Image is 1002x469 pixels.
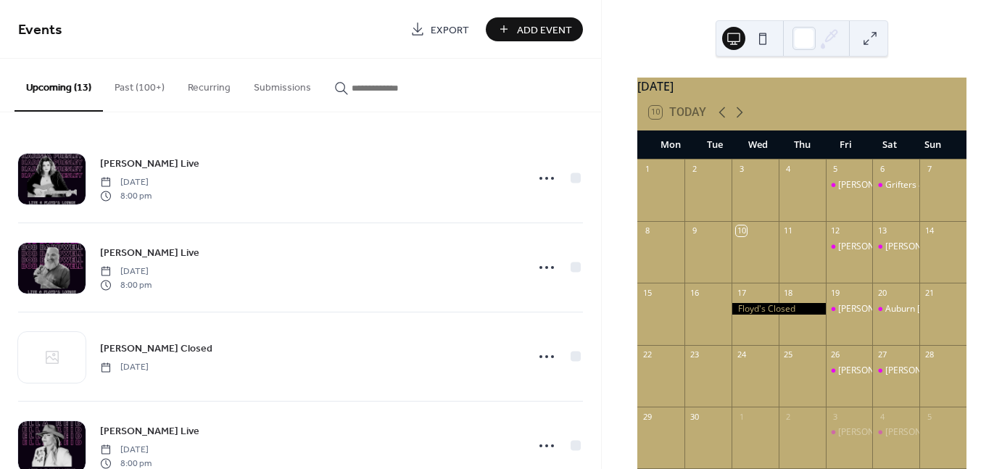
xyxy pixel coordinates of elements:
[736,287,747,298] div: 17
[830,287,841,298] div: 19
[637,78,966,95] div: [DATE]
[838,303,924,315] div: [PERSON_NAME] Live
[100,157,199,172] span: [PERSON_NAME] Live
[924,349,935,360] div: 28
[885,179,966,191] div: Grifters & Shills Live
[642,411,653,422] div: 29
[517,22,572,38] span: Add Event
[736,349,747,360] div: 24
[872,179,919,191] div: Grifters & Shills Live
[100,246,199,261] span: [PERSON_NAME] Live
[689,287,700,298] div: 16
[924,164,935,175] div: 7
[830,164,841,175] div: 5
[830,349,841,360] div: 26
[100,444,152,457] span: [DATE]
[830,411,841,422] div: 3
[100,341,212,357] span: [PERSON_NAME] Closed
[824,130,867,159] div: Fri
[242,59,323,110] button: Submissions
[100,340,212,357] a: [PERSON_NAME] Closed
[877,411,887,422] div: 4
[737,130,780,159] div: Wed
[732,303,826,315] div: Floyd's Closed
[642,225,653,236] div: 8
[783,164,794,175] div: 4
[100,424,199,439] span: [PERSON_NAME] Live
[689,225,700,236] div: 9
[783,287,794,298] div: 18
[486,17,583,41] button: Add Event
[176,59,242,110] button: Recurring
[736,411,747,422] div: 1
[783,349,794,360] div: 25
[780,130,824,159] div: Thu
[838,426,924,439] div: [PERSON_NAME] Live
[911,130,955,159] div: Sun
[826,303,873,315] div: Ella Reid Live
[885,241,972,253] div: [PERSON_NAME] Live
[736,164,747,175] div: 3
[838,241,924,253] div: [PERSON_NAME] Live
[689,411,700,422] div: 30
[872,365,919,377] div: Tui Osborne Live
[867,130,911,159] div: Sat
[642,164,653,175] div: 1
[100,176,152,189] span: [DATE]
[15,59,103,112] button: Upcoming (13)
[872,241,919,253] div: Bob Bardwell Live
[877,287,887,298] div: 20
[872,426,919,439] div: Curt & Hannah Live
[885,365,972,377] div: [PERSON_NAME] Live
[736,225,747,236] div: 10
[100,244,199,261] a: [PERSON_NAME] Live
[103,59,176,110] button: Past (100+)
[877,164,887,175] div: 6
[872,303,919,315] div: Auburn McCormick Live
[826,241,873,253] div: Karissa Presley Live
[838,365,924,377] div: [PERSON_NAME] Live
[399,17,480,41] a: Export
[826,426,873,439] div: Taylor Graves Live
[924,225,935,236] div: 14
[692,130,736,159] div: Tue
[642,287,653,298] div: 15
[18,16,62,44] span: Events
[830,225,841,236] div: 12
[100,361,149,374] span: [DATE]
[689,349,700,360] div: 23
[689,164,700,175] div: 2
[783,225,794,236] div: 11
[877,349,887,360] div: 27
[100,155,199,172] a: [PERSON_NAME] Live
[100,265,152,278] span: [DATE]
[838,179,924,191] div: [PERSON_NAME] Live
[924,287,935,298] div: 21
[924,411,935,422] div: 5
[877,225,887,236] div: 13
[642,349,653,360] div: 22
[100,278,152,291] span: 8:00 pm
[826,179,873,191] div: Jerry Almaraz Live
[783,411,794,422] div: 2
[431,22,469,38] span: Export
[100,423,199,439] a: [PERSON_NAME] Live
[826,365,873,377] div: Amanda Adams Live
[100,189,152,202] span: 8:00 pm
[649,130,692,159] div: Mon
